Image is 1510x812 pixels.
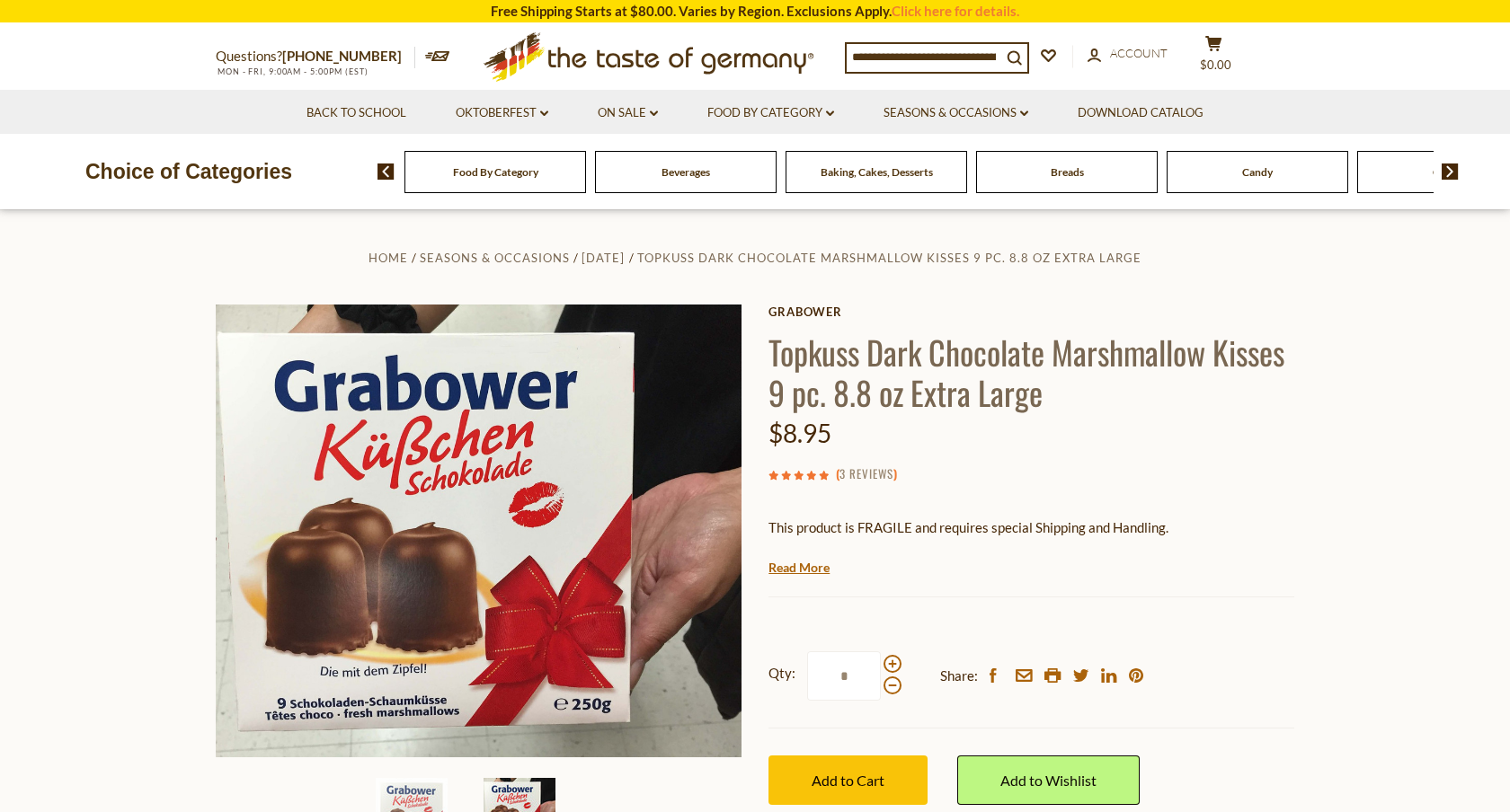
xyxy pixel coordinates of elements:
[453,165,538,179] a: Food By Category
[957,755,1140,805] a: Add to Wishlist
[768,755,928,805] button: Add to Cart
[768,516,1294,539] p: This product is FRAGILE and requires special Shipping and Handling.
[812,772,884,789] span: Add to Cart
[892,3,1019,19] a: Click here for details.
[369,251,408,265] a: Home
[1051,165,1084,179] a: Breads
[1200,57,1231,72] span: $0.00
[839,464,893,484] a: 3 Reviews
[598,103,658,123] a: On Sale
[940,665,978,687] span: Share:
[216,45,415,68] p: Questions?
[768,331,1294,412] h1: Topkuss Dark Chocolate Marshmallow Kisses 9 pc. 8.8 oz Extra Large
[216,304,742,757] img: Topkuss Dark Chocolate Marshmallow Kisses 9 pc. 8.8 oz Extra Large
[768,418,831,448] span: $8.95
[456,103,548,123] a: Oktoberfest
[768,304,1294,319] a: Grabower
[1110,46,1168,60] span: Account
[662,165,710,179] a: Beverages
[707,103,834,123] a: Food By Category
[1242,165,1273,179] a: Candy
[807,651,881,701] input: Qty:
[282,48,402,64] a: [PHONE_NUMBER]
[1442,163,1459,180] img: next arrow
[1078,103,1204,123] a: Download Catalog
[216,66,369,76] span: MON - FRI, 9:00AM - 5:00PM (EST)
[637,251,1141,265] a: Topkuss Dark Chocolate Marshmallow Kisses 9 pc. 8.8 oz Extra Large
[1186,35,1240,80] button: $0.00
[786,552,1294,575] li: We will ship this product in heat-protective, cushioned packaging and ice during warm weather mon...
[821,165,933,179] a: Baking, Cakes, Desserts
[420,251,570,265] a: Seasons & Occasions
[768,662,795,684] strong: Qty:
[582,251,625,265] a: [DATE]
[1088,44,1168,64] a: Account
[377,163,395,180] img: previous arrow
[768,559,830,577] a: Read More
[836,464,897,482] span: ( )
[884,103,1028,123] a: Seasons & Occasions
[306,103,406,123] a: Back to School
